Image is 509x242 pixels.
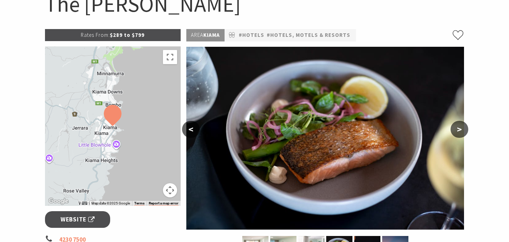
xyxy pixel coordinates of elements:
a: #Hotels [239,31,264,40]
a: Website [45,211,111,228]
img: Google [47,197,70,206]
button: Toggle fullscreen view [163,50,177,64]
p: $289 to $799 [45,29,181,41]
p: Kiama [186,29,225,41]
button: Keyboard shortcuts [82,201,87,206]
a: #Hotels, Motels & Resorts [267,31,350,40]
a: Open this area in Google Maps (opens a new window) [47,197,70,206]
span: Area [191,32,203,38]
img: Yves Bar & Bistro [186,47,464,230]
button: > [451,121,468,138]
span: Map data ©2025 Google [91,201,130,205]
button: < [182,121,200,138]
button: Map camera controls [163,183,177,197]
a: Report a map error [149,201,179,206]
span: Website [61,215,95,224]
a: Terms (opens in new tab) [134,201,145,206]
span: Rates From: [81,32,110,38]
